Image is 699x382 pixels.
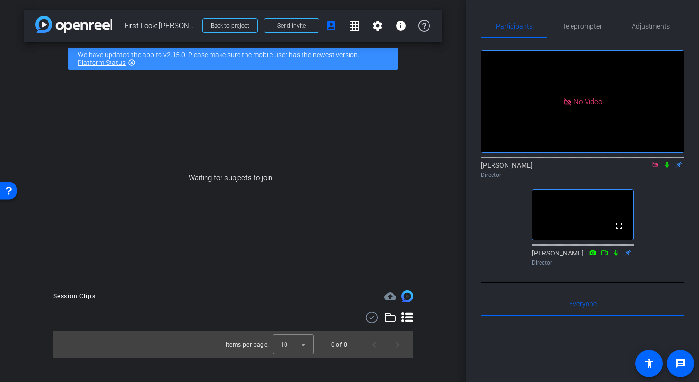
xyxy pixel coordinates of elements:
[384,290,396,302] span: Destinations for your clips
[331,340,347,350] div: 0 of 0
[226,340,269,350] div: Items per page:
[401,290,413,302] img: Session clips
[202,18,258,33] button: Back to project
[125,16,196,35] span: First Look: [PERSON_NAME]
[613,220,625,232] mat-icon: fullscreen
[211,22,249,29] span: Back to project
[569,301,597,307] span: Everyone
[264,18,319,33] button: Send invite
[128,59,136,66] mat-icon: highlight_off
[384,290,396,302] mat-icon: cloud_upload
[532,248,634,267] div: [PERSON_NAME]
[78,59,126,66] a: Platform Status
[363,333,386,356] button: Previous page
[573,97,602,106] span: No Video
[53,291,95,301] div: Session Clips
[349,20,360,32] mat-icon: grid_on
[562,23,602,30] span: Teleprompter
[675,358,686,369] mat-icon: message
[496,23,533,30] span: Participants
[632,23,670,30] span: Adjustments
[325,20,337,32] mat-icon: account_box
[532,258,634,267] div: Director
[395,20,407,32] mat-icon: info
[386,333,409,356] button: Next page
[24,76,442,281] div: Waiting for subjects to join...
[481,171,684,179] div: Director
[372,20,383,32] mat-icon: settings
[481,160,684,179] div: [PERSON_NAME]
[277,22,306,30] span: Send invite
[35,16,112,33] img: app-logo
[643,358,655,369] mat-icon: accessibility
[68,48,398,70] div: We have updated the app to v2.15.0. Please make sure the mobile user has the newest version.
